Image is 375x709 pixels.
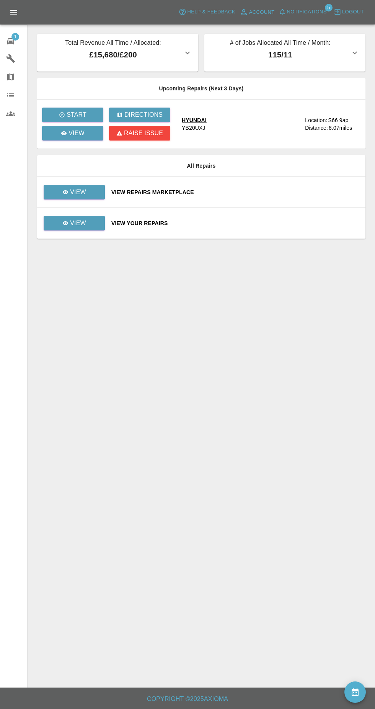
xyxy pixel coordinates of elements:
button: Logout [332,6,366,18]
p: Total Revenue All Time / Allocated: [43,38,183,49]
a: Account [237,6,277,18]
div: Distance: [305,124,328,132]
p: 115 / 11 [210,49,350,60]
a: View Repairs Marketplace [111,188,359,196]
button: Total Revenue All Time / Allocated:£15,680/£200 [37,34,198,72]
button: Open drawer [5,3,23,21]
button: Start [42,108,103,122]
a: View [44,185,105,199]
a: View [43,189,105,195]
th: Upcoming Repairs (Next 3 Days) [37,78,365,100]
a: HYUNDAIYB20UXJ [182,116,299,132]
div: HYUNDAI [182,116,207,124]
p: # of Jobs Allocated All Time / Month: [210,38,350,49]
p: Directions [124,110,163,119]
a: Location:S66 9apDistance:8.07miles [305,116,359,132]
th: All Repairs [37,155,365,177]
p: View [70,188,86,197]
button: # of Jobs Allocated All Time / Month:115/11 [204,34,365,72]
button: Raise issue [109,126,170,140]
span: 1 [11,33,19,41]
button: Notifications [277,6,329,18]
span: 5 [325,4,333,11]
button: Directions [109,108,170,122]
a: View [42,126,103,140]
div: Location: [305,116,327,124]
div: 8.07 miles [329,124,359,132]
p: View [68,129,85,138]
button: Help & Feedback [177,6,237,18]
div: S66 9ap [328,116,348,124]
p: Start [67,110,86,119]
span: Help & Feedback [187,8,235,16]
p: Raise issue [124,129,163,138]
h6: Copyright © 2025 Axioma [6,694,369,704]
span: Account [249,8,275,17]
p: £15,680 / £200 [43,49,183,60]
div: YB20UXJ [182,124,205,132]
button: availability [344,681,366,703]
span: Notifications [287,8,327,16]
a: View [44,216,105,230]
a: View Your Repairs [111,219,359,227]
p: View [70,219,86,228]
a: View [43,220,105,226]
span: Logout [342,8,364,16]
